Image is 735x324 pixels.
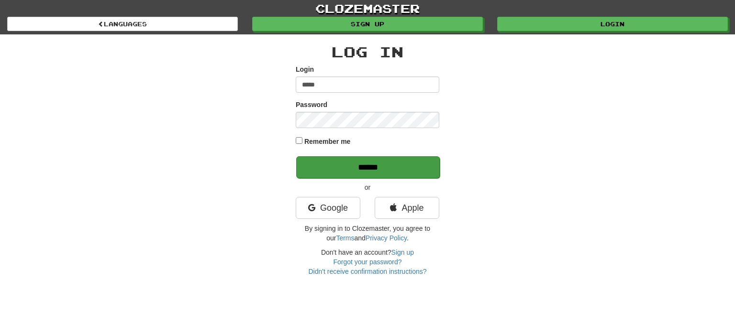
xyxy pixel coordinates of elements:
a: Forgot your password? [333,258,401,266]
h2: Log In [296,44,439,60]
label: Password [296,100,327,109]
a: Apple [375,197,439,219]
a: Google [296,197,360,219]
a: Sign up [391,248,414,256]
a: Sign up [252,17,483,31]
a: Terms [336,234,354,242]
p: By signing in to Clozemaster, you agree to our and . [296,224,439,243]
a: Languages [7,17,238,31]
label: Login [296,65,314,74]
a: Didn't receive confirmation instructions? [308,268,426,275]
p: or [296,183,439,192]
a: Privacy Policy [366,234,407,242]
a: Login [497,17,728,31]
label: Remember me [304,137,351,146]
div: Don't have an account? [296,248,439,276]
